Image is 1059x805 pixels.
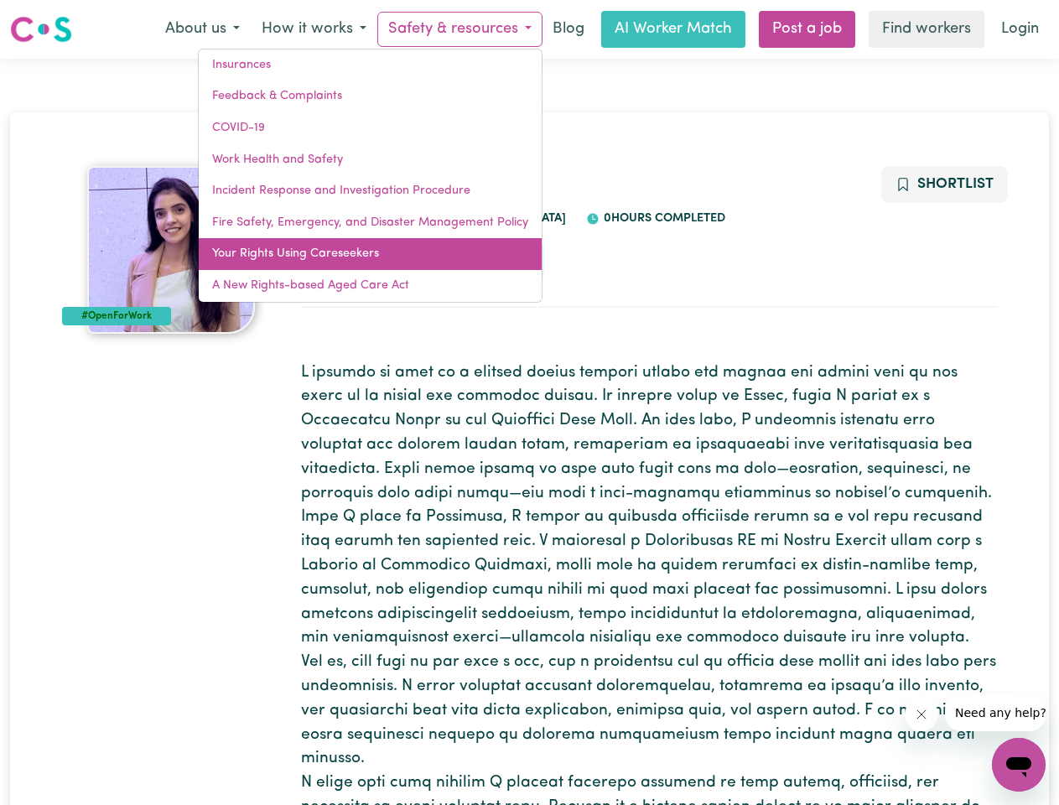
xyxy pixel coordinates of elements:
a: Find workers [869,11,984,48]
a: Your Rights Using Careseekers [199,238,542,270]
span: Need any help? [10,12,101,25]
div: Safety & resources [198,49,542,303]
a: Login [991,11,1049,48]
div: #OpenForWork [62,307,172,325]
a: Blog [542,11,594,48]
iframe: Message from company [945,694,1046,731]
a: AI Worker Match [601,11,745,48]
img: Pooja [87,166,255,334]
button: About us [154,12,251,47]
span: Shortlist [917,177,994,191]
a: A New Rights-based Aged Care Act [199,270,542,302]
a: Insurances [199,49,542,81]
span: 0 hours completed [600,212,725,225]
a: Fire Safety, Emergency, and Disaster Management Policy [199,207,542,239]
button: Add to shortlist [881,166,1008,203]
iframe: Button to launch messaging window [992,738,1046,792]
a: Feedback & Complaints [199,80,542,112]
a: Careseekers logo [10,10,72,49]
iframe: Close message [905,698,938,731]
a: Work Health and Safety [199,144,542,176]
button: How it works [251,12,377,47]
a: COVID-19 [199,112,542,144]
a: Incident Response and Investigation Procedure [199,175,542,207]
a: Pooja's profile picture'#OpenForWork [62,166,281,334]
a: Post a job [759,11,855,48]
img: Careseekers logo [10,14,72,44]
button: Safety & resources [377,12,542,47]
